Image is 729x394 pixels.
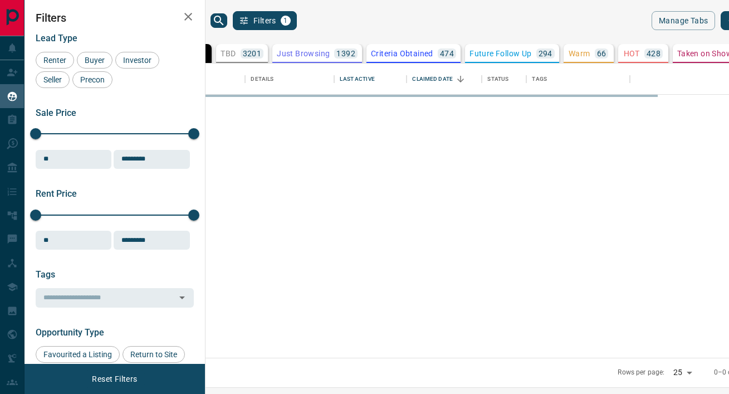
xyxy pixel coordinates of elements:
[469,50,531,57] p: Future Follow Up
[624,50,640,57] p: HOT
[526,64,630,95] div: Tags
[539,50,552,57] p: 294
[233,11,297,30] button: Filters1
[334,64,407,95] div: Last Active
[36,108,76,118] span: Sale Price
[119,56,155,65] span: Investor
[40,75,66,84] span: Seller
[412,64,453,95] div: Claimed Date
[243,50,262,57] p: 3201
[36,52,74,69] div: Renter
[652,11,715,30] button: Manage Tabs
[669,364,696,381] div: 25
[36,71,70,88] div: Seller
[371,50,433,57] p: Criteria Obtained
[36,188,77,199] span: Rent Price
[81,56,109,65] span: Buyer
[36,11,194,25] h2: Filters
[40,56,70,65] span: Renter
[211,13,227,28] button: search button
[221,50,236,57] p: TBD
[440,50,454,57] p: 474
[487,64,508,95] div: Status
[340,64,374,95] div: Last Active
[282,17,290,25] span: 1
[126,350,181,359] span: Return to Site
[167,64,245,95] div: Name
[123,346,185,363] div: Return to Site
[407,64,482,95] div: Claimed Date
[245,64,334,95] div: Details
[618,368,664,377] p: Rows per page:
[277,50,330,57] p: Just Browsing
[174,290,190,305] button: Open
[36,327,104,338] span: Opportunity Type
[72,71,112,88] div: Precon
[36,269,55,280] span: Tags
[453,71,468,87] button: Sort
[336,50,355,57] p: 1392
[36,33,77,43] span: Lead Type
[647,50,660,57] p: 428
[36,346,120,363] div: Favourited a Listing
[251,64,273,95] div: Details
[532,64,547,95] div: Tags
[40,350,116,359] span: Favourited a Listing
[482,64,526,95] div: Status
[115,52,159,69] div: Investor
[76,75,109,84] span: Precon
[85,369,144,388] button: Reset Filters
[77,52,112,69] div: Buyer
[597,50,606,57] p: 66
[569,50,590,57] p: Warm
